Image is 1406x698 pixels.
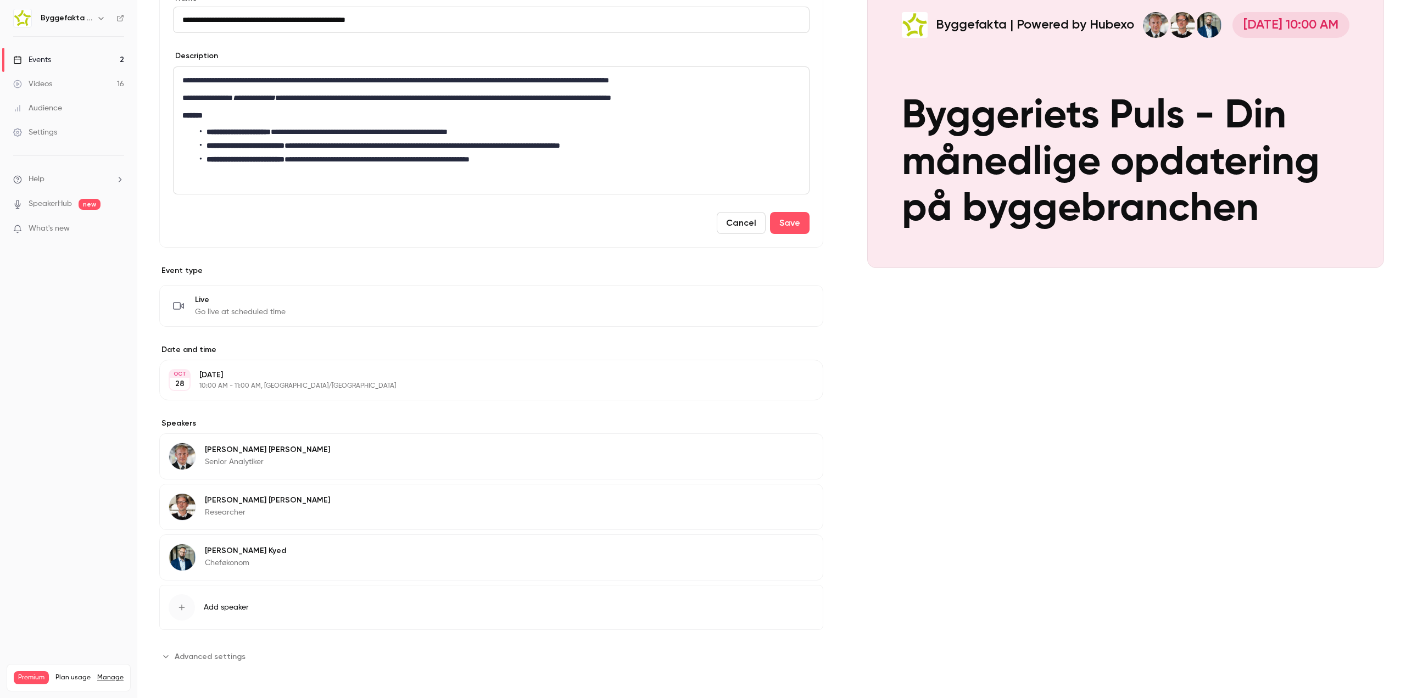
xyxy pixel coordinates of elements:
span: new [79,199,101,210]
img: Martin Kyed [169,544,196,571]
p: Event type [159,265,823,276]
label: Speakers [159,418,823,429]
h6: Byggefakta | Powered by Hubexo [41,13,92,24]
div: Audience [13,103,62,114]
span: Advanced settings [175,651,246,662]
li: help-dropdown-opener [13,174,124,185]
div: Settings [13,127,57,138]
span: Help [29,174,44,185]
span: Live [195,294,286,305]
p: 10:00 AM - 11:00 AM, [GEOGRAPHIC_DATA]/[GEOGRAPHIC_DATA] [199,382,765,390]
div: Martin Kyed[PERSON_NAME] KyedCheføkonom [159,534,823,580]
button: Add speaker [159,585,823,630]
p: Researcher [205,507,330,518]
span: Plan usage [55,673,91,682]
div: Videos [13,79,52,90]
p: [PERSON_NAME] [PERSON_NAME] [205,444,330,455]
div: Rasmus Schulian[PERSON_NAME] [PERSON_NAME]Researcher [159,484,823,530]
div: editor [174,67,809,194]
p: [PERSON_NAME] [PERSON_NAME] [205,495,330,506]
button: Save [770,212,810,234]
p: [DATE] [199,370,765,381]
p: [PERSON_NAME] Kyed [205,545,286,556]
label: Date and time [159,344,823,355]
div: Lasse Lundqvist[PERSON_NAME] [PERSON_NAME]Senior Analytiker [159,433,823,479]
span: Go live at scheduled time [195,306,286,317]
p: Senior Analytiker [205,456,330,467]
button: Advanced settings [159,647,252,665]
p: Cheføkonom [205,557,286,568]
section: Advanced settings [159,647,823,665]
div: OCT [170,370,189,378]
span: Add speaker [204,602,249,613]
div: Events [13,54,51,65]
label: Description [173,51,218,62]
a: SpeakerHub [29,198,72,210]
button: Cancel [717,212,766,234]
span: What's new [29,223,70,234]
img: Rasmus Schulian [169,494,196,520]
img: Lasse Lundqvist [169,443,196,470]
a: Manage [97,673,124,682]
span: Premium [14,671,49,684]
p: 28 [175,378,185,389]
section: description [173,66,810,194]
img: Byggefakta | Powered by Hubexo [14,9,31,27]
